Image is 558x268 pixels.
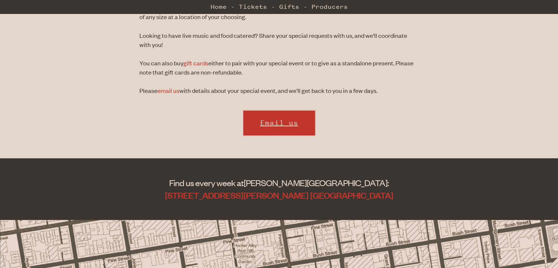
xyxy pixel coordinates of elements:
[157,86,179,94] a: email us
[139,58,419,77] p: You can also buy either to pair with your special event or to give as a standalone present. Pleas...
[244,177,389,188] span: [PERSON_NAME][GEOGRAPHIC_DATA]:
[103,177,455,202] address: Find us every week at
[310,189,393,200] span: [GEOGRAPHIC_DATA]
[183,59,208,67] a: gift cards
[139,31,419,49] p: Looking to have live music and food catered? Share your special requests with us, and we’ll coord...
[165,189,309,200] span: [STREET_ADDRESS][PERSON_NAME]
[165,189,393,200] a: [STREET_ADDRESS][PERSON_NAME] [GEOGRAPHIC_DATA]
[139,86,419,95] p: Please with details about your special event, and we’ll get back to you in a few days.
[242,110,316,136] a: Email us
